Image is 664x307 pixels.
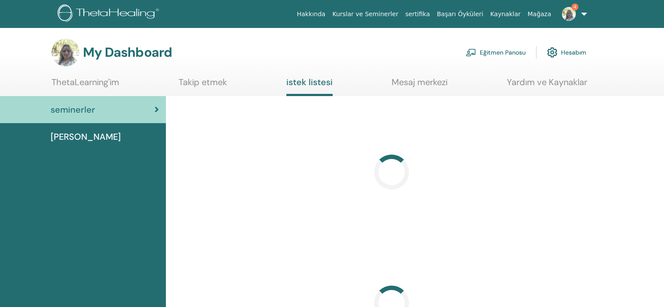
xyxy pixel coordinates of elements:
a: istek listesi [286,77,333,96]
a: Kaynaklar [487,6,524,22]
a: Eğitmen Panosu [466,43,526,62]
a: ThetaLearning'im [52,77,119,94]
a: Hesabım [547,43,586,62]
span: 4 [571,3,578,10]
a: Mesaj merkezi [392,77,447,94]
span: seminerler [51,103,95,116]
img: default.jpg [562,7,576,21]
img: default.jpg [52,38,79,66]
a: Başarı Öyküleri [433,6,487,22]
img: logo.png [58,4,162,24]
a: Mağaza [524,6,554,22]
a: Kurslar ve Seminerler [329,6,402,22]
span: [PERSON_NAME] [51,130,121,143]
a: Yardım ve Kaynaklar [507,77,587,94]
h3: My Dashboard [83,45,172,60]
a: Hakkında [293,6,329,22]
a: sertifika [402,6,433,22]
a: Takip etmek [179,77,227,94]
img: cog.svg [547,45,557,60]
img: chalkboard-teacher.svg [466,48,476,56]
